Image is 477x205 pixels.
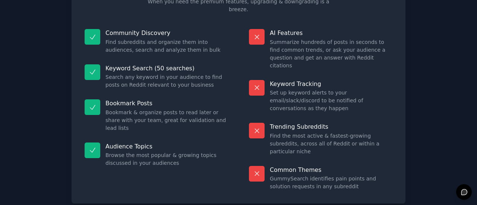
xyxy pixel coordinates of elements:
dd: Browse the most popular & growing topics discussed in your audiences [105,151,228,167]
dd: Set up keyword alerts to your email/slack/discord to be notified of conversations as they happen [270,89,392,112]
p: Keyword Search (50 searches) [105,64,228,72]
p: AI Features [270,29,392,37]
dd: Find the most active & fastest-growing subreddits, across all of Reddit or within a particular niche [270,132,392,156]
dd: Bookmark & organize posts to read later or share with your team, great for validation and lead lists [105,109,228,132]
dd: Search any keyword in your audience to find posts on Reddit relevant to your business [105,73,228,89]
p: Community Discovery [105,29,228,37]
p: Common Themes [270,166,392,174]
dd: Find subreddits and organize them into audiences, search and analyze them in bulk [105,38,228,54]
p: Bookmark Posts [105,99,228,107]
dd: GummySearch identifies pain points and solution requests in any subreddit [270,175,392,190]
dd: Summarize hundreds of posts in seconds to find common trends, or ask your audience a question and... [270,38,392,70]
p: Trending Subreddits [270,123,392,131]
p: Audience Topics [105,142,228,150]
p: Keyword Tracking [270,80,392,88]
